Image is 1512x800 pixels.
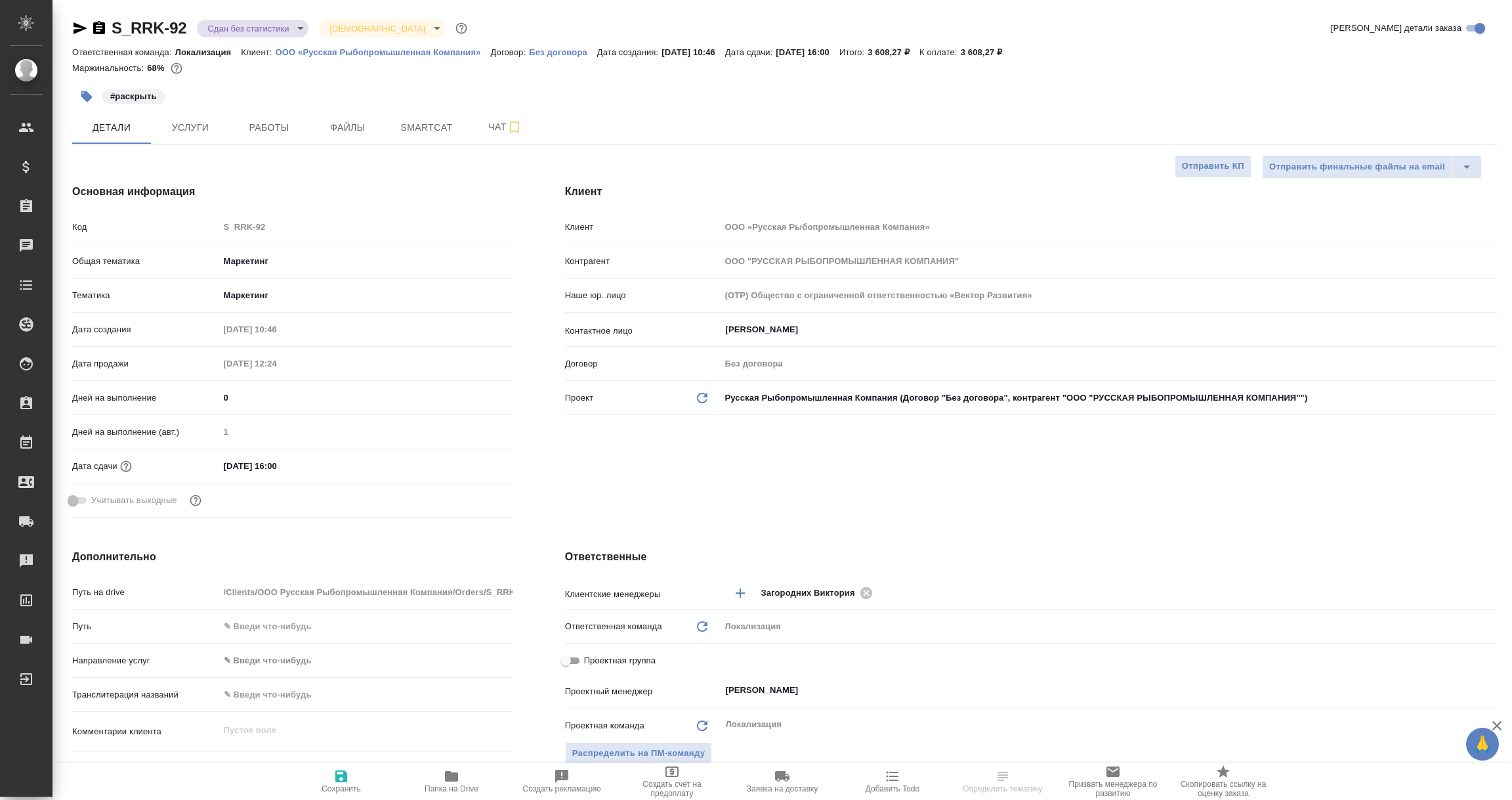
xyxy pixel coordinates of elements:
[219,583,513,602] input: Пустое поле
[961,47,1013,57] p: 3 608,27 ₽
[1066,780,1160,798] span: Призвать менеджера по развитию
[1490,689,1493,692] button: Open
[187,492,204,509] button: Выбери, если сб и вс нужно считать рабочими днями для выполнения заказа.
[322,784,361,793] span: Сохранить
[565,742,713,765] button: Распределить на ПМ-команду
[523,784,601,793] span: Создать рекламацию
[1490,328,1493,331] button: Open
[625,780,719,798] span: Создать счет на предоплату
[219,284,513,307] div: Маркетинг
[565,549,1498,565] h4: Ответственные
[839,47,868,57] p: Итого:
[617,763,727,800] button: Создать счет на предоплату
[565,685,721,698] p: Проектный менеджер
[507,763,617,800] button: Создать рекламацию
[72,688,219,701] p: Транслитерация названий
[565,289,721,302] p: Наше юр. лицо
[491,47,530,57] p: Договор:
[721,286,1498,305] input: Пустое поле
[219,456,334,476] input: ✎ Введи что-нибудь
[112,19,186,37] a: S_RRK-92
[117,458,135,475] button: Если добавить услуги и заполнить их объемом, то дата рассчитается автоматически
[963,784,1042,793] span: Определить тематику
[276,47,491,57] p: ООО «Русская Рыбопромышленная Компания»
[661,47,725,57] p: [DATE] 10:46
[316,120,379,136] span: Файлы
[529,46,597,57] a: Без договора
[219,320,334,339] input: Пустое поле
[1262,155,1452,179] button: Отправить финальные файлы на email
[1466,728,1499,761] button: 🙏
[147,63,167,73] p: 68%
[747,784,818,793] span: Заявка на доставку
[72,63,147,73] p: Маржинальность:
[584,654,656,667] span: Проектная группа
[1331,22,1461,35] span: [PERSON_NAME] детали заказа
[72,460,117,473] p: Дата сдачи
[72,184,513,200] h4: Основная информация
[721,217,1498,236] input: Пустое поле
[597,47,661,57] p: Дата создания:
[72,725,219,738] p: Комментарии клиента
[72,549,513,565] h4: Дополнительно
[1262,155,1482,179] div: split button
[425,784,478,793] span: Папка на Drive
[72,47,175,57] p: Ответственная команда:
[565,357,721,370] p: Договор
[72,426,219,439] p: Дней на выполнение (авт.)
[72,620,219,633] p: Путь
[72,654,219,667] p: Направление услуг
[1058,763,1168,800] button: Призвать менеджера по развитию
[776,47,839,57] p: [DATE] 16:00
[241,47,275,57] p: Клиент:
[219,617,513,636] input: ✎ Введи что-нибудь
[238,120,301,136] span: Работы
[721,252,1498,271] input: Пустое поле
[168,60,185,77] button: 961.40 RUB;
[110,90,157,103] p: #раскрыть
[319,20,444,37] div: Сдан без статистики
[572,746,705,761] span: Распределить на ПМ-команду
[219,388,513,407] input: ✎ Введи что-нибудь
[219,650,513,672] div: ✎ Введи что-нибудь
[866,784,919,793] span: Добавить Todo
[1490,592,1493,594] button: Open
[219,250,513,273] div: Маркетинг
[91,20,107,36] button: Скопировать ссылку
[72,586,219,599] p: Путь на drive
[565,391,594,405] p: Проект
[203,23,293,34] button: Сдан без статистики
[721,615,1498,638] div: Локализация
[474,119,537,135] span: Чат
[1175,155,1251,178] button: Отправить КП
[837,763,948,800] button: Добавить Todo
[91,494,177,507] span: Учитывать выходные
[948,763,1058,800] button: Определить тематику
[565,255,721,268] p: Контрагент
[72,357,219,370] p: Дата продажи
[197,20,308,37] div: Сдан без статистики
[761,587,863,600] span: Загородних Виктория
[565,588,721,601] p: Клиентские менеджеры
[565,221,721,234] p: Клиент
[1471,730,1494,758] span: 🙏
[395,120,458,136] span: Smartcat
[565,184,1498,200] h4: Клиент
[725,47,776,57] p: Дата сдачи:
[507,120,522,135] svg: Подписаться
[565,620,662,633] p: Ответственная команда
[72,82,101,111] button: Добавить тэг
[175,47,241,57] p: Локализация
[724,577,756,609] button: Добавить менеджера
[72,323,219,336] p: Дата создания
[453,20,470,37] button: Доп статусы указывают на важность/срочность заказа
[565,742,713,765] span: В заказе уже есть ответственный ПМ или ПМ группа
[72,391,219,405] p: Дней на выполнение
[101,90,166,101] span: раскрыть
[1182,159,1244,174] span: Отправить КП
[276,46,491,57] a: ООО «Русская Рыбопромышленная Компания»
[919,47,961,57] p: К оплате:
[72,289,219,302] p: Тематика
[761,585,877,601] div: Загородних Виктория
[72,20,88,36] button: Скопировать ссылку для ЯМессенджера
